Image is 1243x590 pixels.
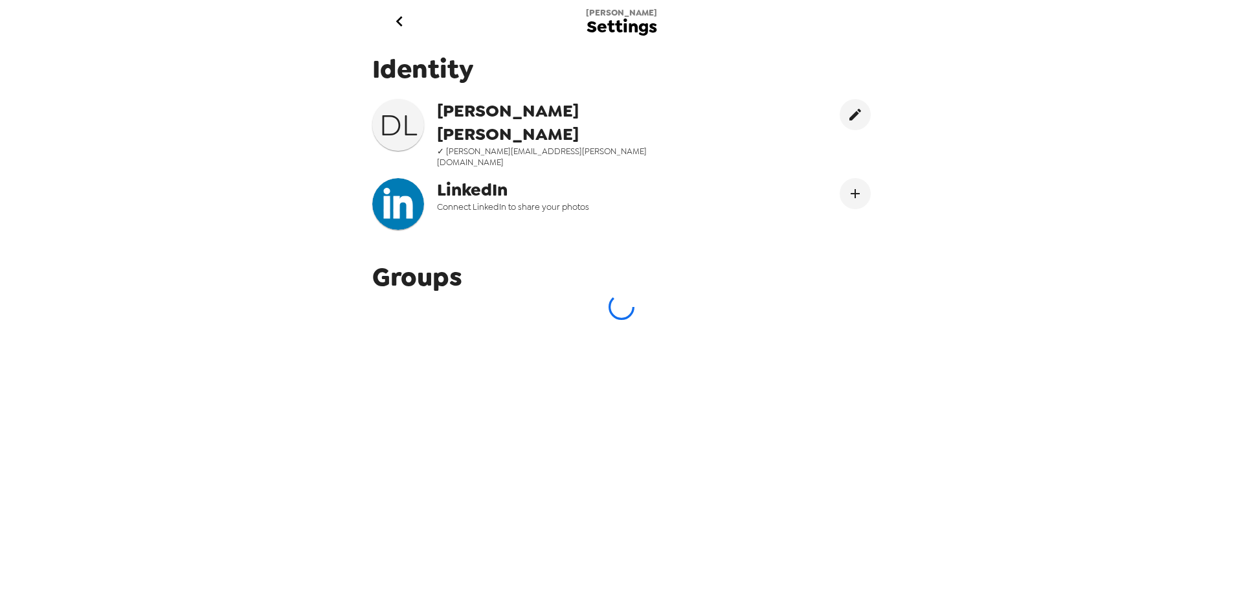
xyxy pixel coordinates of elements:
[372,107,424,143] h3: D L
[372,260,462,294] span: Groups
[437,146,699,168] span: ✓ [PERSON_NAME][EMAIL_ADDRESS][PERSON_NAME][DOMAIN_NAME]
[437,201,699,212] span: Connect LinkedIn to share your photos
[840,99,871,130] button: edit
[586,7,657,18] span: [PERSON_NAME]
[437,178,699,201] span: LinkedIn
[437,99,699,146] span: [PERSON_NAME] [PERSON_NAME]
[372,52,871,86] span: Identity
[372,178,424,230] img: headshotImg
[840,178,871,209] button: Connect LinekdIn
[587,18,657,36] span: Settings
